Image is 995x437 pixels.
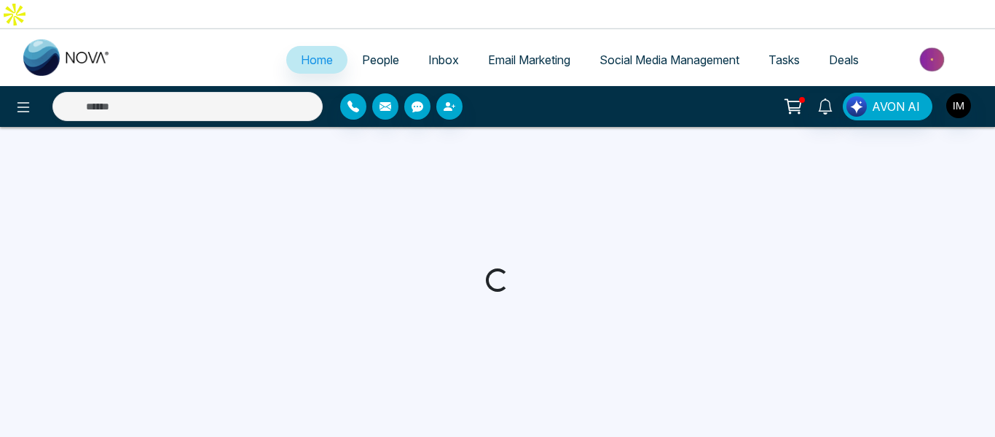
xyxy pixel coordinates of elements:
[362,53,399,67] span: People
[829,53,859,67] span: Deals
[881,43,986,76] img: Market-place.gif
[872,98,920,115] span: AVON AI
[347,46,414,74] a: People
[946,93,971,118] img: User Avatar
[843,93,932,120] button: AVON AI
[23,39,111,76] img: Nova CRM Logo
[488,53,570,67] span: Email Marketing
[846,96,867,117] img: Lead Flow
[814,46,873,74] a: Deals
[301,53,333,67] span: Home
[473,46,585,74] a: Email Marketing
[585,46,754,74] a: Social Media Management
[599,53,739,67] span: Social Media Management
[768,53,800,67] span: Tasks
[286,46,347,74] a: Home
[414,46,473,74] a: Inbox
[754,46,814,74] a: Tasks
[428,53,459,67] span: Inbox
